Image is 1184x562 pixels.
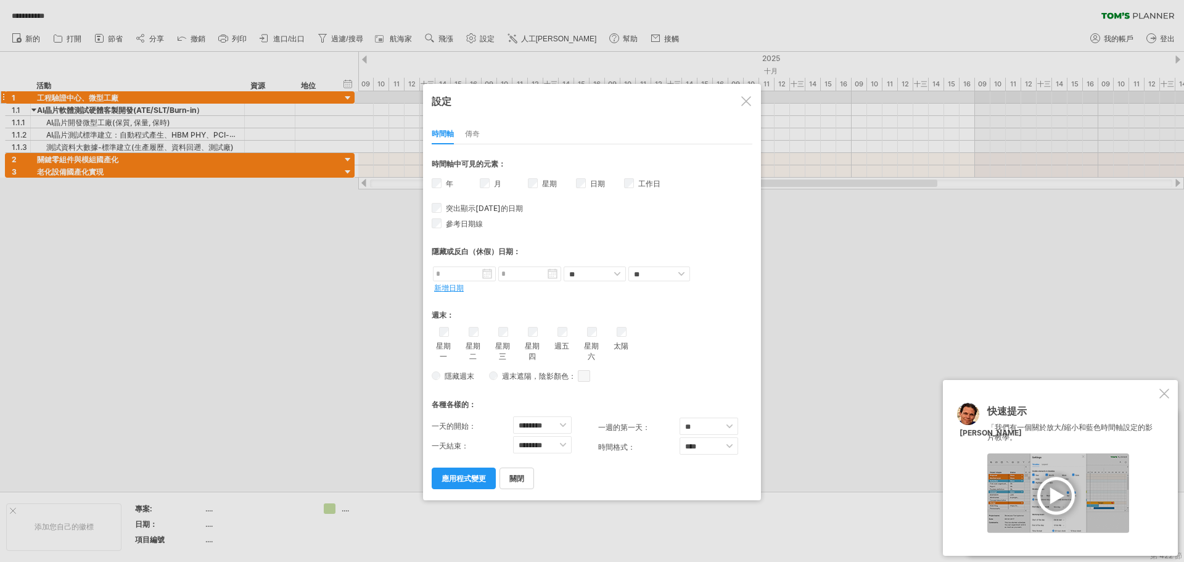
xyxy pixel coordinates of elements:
font: 工作日 [638,179,660,188]
font: 時間軸 [432,129,454,138]
font: 月 [494,179,501,188]
a: 新增日期 [434,283,464,292]
font: 一天結束： [432,441,469,450]
font: 傳奇 [465,129,480,138]
font: 星期六 [584,341,599,361]
font: 星期二 [466,341,480,361]
font: 關閉 [509,474,524,483]
font: 週五 [554,341,569,350]
font: [PERSON_NAME] [960,428,1022,437]
font: 隱藏週末 [445,371,474,381]
font: 週末： [432,310,454,320]
font: 時間格式： [598,442,635,452]
font: 太陽 [614,341,628,350]
font: 星期四 [525,341,540,361]
font: 應用程式變更 [442,474,486,483]
font: 年 [446,179,453,188]
font: 設定 [432,95,451,107]
font: 突出顯示[DATE]的日期 [446,204,523,213]
font: 星期一 [436,341,451,361]
font: 星期三 [495,341,510,361]
font: 「我們有一個關於放大/縮小和藍色時間軸設定的影片教學。 [987,423,1153,442]
font: 各種各樣的： [432,400,476,409]
font: 快速提示 [987,405,1027,417]
font: 隱藏或反白（休假）日期： [432,247,520,256]
font: 一天的開始： [432,421,476,431]
a: 關閉 [499,468,534,489]
span: 按一下此處以變更陰影顏色 [578,370,590,382]
font: 星期 [542,179,557,188]
a: 應用程式變更 [432,468,496,489]
font: 週末遮陽 [502,371,532,381]
font: 日期 [590,179,605,188]
font: 參考日期線 [446,219,483,228]
font: 時間軸中可見的元素： [432,159,506,168]
font: 一週的第一天： [598,423,650,432]
font: ，陰影顏色： [532,371,576,381]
